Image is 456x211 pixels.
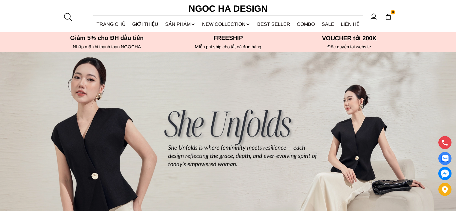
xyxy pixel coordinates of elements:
a: GIỚI THIỆU [129,16,162,32]
a: BEST SELLER [254,16,294,32]
font: Giảm 5% cho ĐH đầu tiên [70,35,144,41]
font: Nhập mã khi thanh toán NGOCHA [73,44,141,49]
a: Ngoc Ha Design [183,2,273,16]
div: SẢN PHẨM [162,16,199,32]
h6: Độc quyền tại website [291,44,408,50]
a: LIÊN HỆ [338,16,363,32]
a: Display image [438,152,452,165]
span: 0 [391,10,395,15]
a: TRANG CHỦ [93,16,129,32]
img: Display image [441,155,449,162]
font: Freeship [213,35,243,41]
a: SALE [318,16,338,32]
a: messenger [438,167,452,180]
a: NEW COLLECTION [199,16,254,32]
a: Combo [294,16,318,32]
img: img-CART-ICON-ksit0nf1 [385,14,392,20]
h6: MIễn phí ship cho tất cả đơn hàng [169,44,287,50]
h5: VOUCHER tới 200K [291,35,408,42]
